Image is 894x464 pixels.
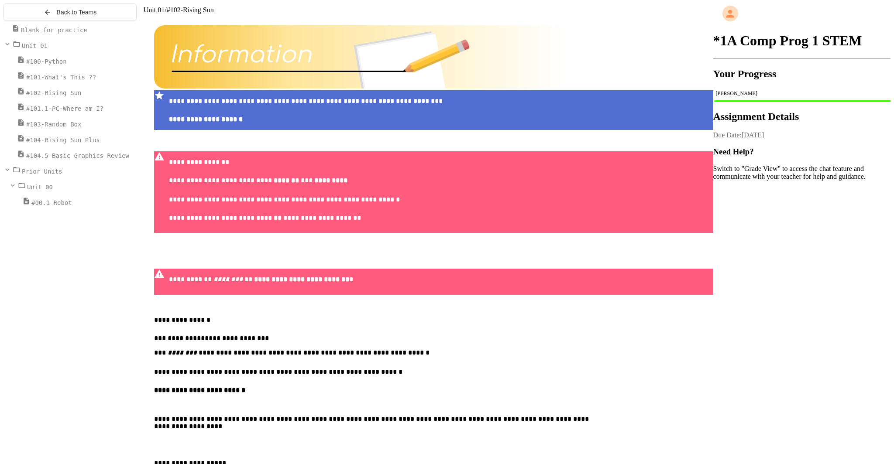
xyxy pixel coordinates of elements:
[713,111,891,123] h2: Assignment Details
[27,184,53,191] span: Unit 00
[713,68,891,80] h2: Your Progress
[3,3,137,21] button: Back to Teams
[21,27,87,34] span: Blank for practice
[742,131,764,139] span: [DATE]
[713,165,891,181] p: Switch to "Grade View" to access the chat feature and communicate with your teacher for help and ...
[26,105,103,112] span: #101.1-PC-Where am I?
[26,89,81,96] span: #102-Rising Sun
[713,3,891,24] div: My Account
[22,168,62,175] span: Prior Units
[26,74,96,81] span: #101-What's This ??
[26,152,129,159] span: #104.5-Basic Graphics Review
[713,33,891,49] h1: *1A Comp Prog 1 STEM
[26,121,81,128] span: #103-Random Box
[713,131,742,139] span: Due Date:
[716,90,888,97] div: [PERSON_NAME]
[26,58,67,65] span: #100-Python
[713,147,891,157] h3: Need Help?
[26,136,100,143] span: #104-Rising Sun Plus
[167,6,214,14] span: #102-Rising Sun
[165,6,166,14] span: /
[144,6,165,14] span: Unit 01
[31,199,72,206] span: #00.1 Robot
[22,42,48,49] span: Unit 01
[57,9,97,16] span: Back to Teams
